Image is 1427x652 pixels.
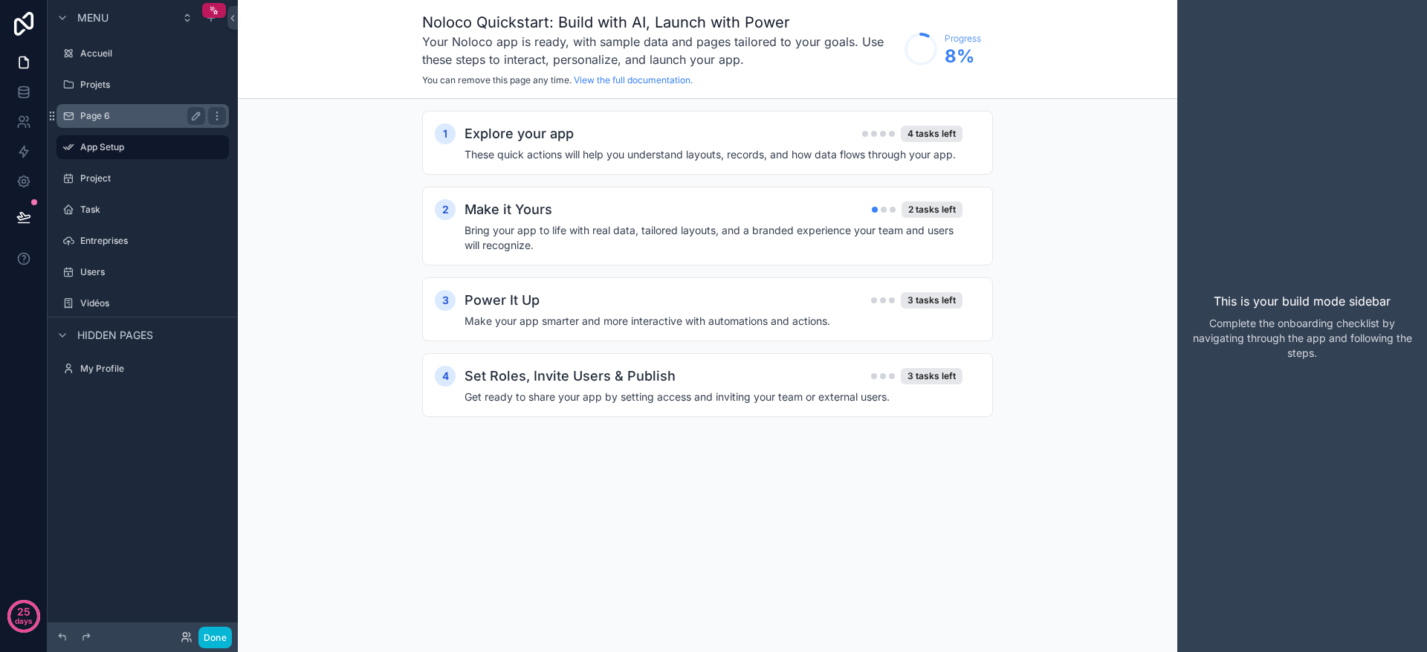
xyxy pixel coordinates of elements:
[80,204,226,216] label: Task
[56,260,229,284] a: Users
[80,297,226,309] label: Vidéos
[77,328,153,343] span: Hidden pages
[80,110,199,122] label: Page 6
[56,198,229,222] a: Task
[80,235,226,247] label: Entreprises
[56,104,229,128] a: Page 6
[17,604,30,619] p: 25
[56,167,229,190] a: Project
[80,141,220,153] label: App Setup
[80,48,226,59] label: Accueil
[56,42,229,65] a: Accueil
[945,45,981,68] span: 8 %
[15,610,33,631] p: days
[1214,292,1391,310] p: This is your build mode sidebar
[77,10,109,25] span: Menu
[574,74,693,85] a: View the full documentation.
[422,33,897,68] h3: Your Noloco app is ready, with sample data and pages tailored to your goals. Use these steps to i...
[198,627,232,648] button: Done
[56,291,229,315] a: Vidéos
[56,73,229,97] a: Projets
[56,229,229,253] a: Entreprises
[80,363,226,375] label: My Profile
[80,266,226,278] label: Users
[422,74,572,85] span: You can remove this page any time.
[422,12,897,33] h1: Noloco Quickstart: Build with AI, Launch with Power
[1189,316,1415,361] p: Complete the onboarding checklist by navigating through the app and following the steps.
[80,79,226,91] label: Projets
[56,357,229,381] a: My Profile
[945,33,981,45] span: Progress
[56,135,229,159] a: App Setup
[80,172,226,184] label: Project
